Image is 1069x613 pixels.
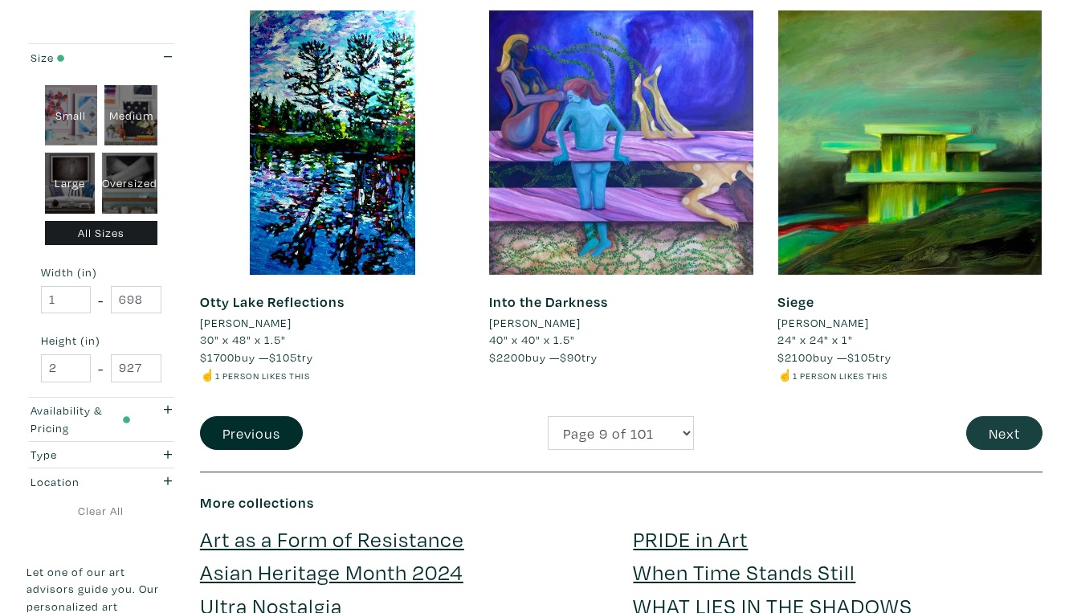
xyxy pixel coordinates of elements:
small: 1 person likes this [215,370,310,382]
li: [PERSON_NAME] [200,314,292,332]
a: Into the Darkness [489,292,608,311]
a: Siege [777,292,814,311]
a: Asian Heritage Month 2024 [200,558,463,586]
button: Availability & Pricing [27,398,176,441]
a: [PERSON_NAME] [489,314,754,332]
a: When Time Stands Still [633,558,855,586]
span: $2200 [489,349,525,365]
li: ☝️ [777,366,1042,384]
li: [PERSON_NAME] [489,314,581,332]
a: PRIDE in Art [633,525,748,553]
span: - [98,358,104,379]
span: $1700 [200,349,235,365]
button: Type [27,442,176,468]
span: $2100 [777,349,813,365]
div: Type [31,446,131,464]
span: 24" x 24" x 1" [777,332,853,347]
span: buy — try [200,349,313,365]
span: - [98,289,104,311]
div: Medium [104,85,157,146]
button: Previous [200,416,303,451]
a: Art as a Form of Resistance [200,525,464,553]
button: Location [27,468,176,495]
small: Width (in) [41,267,161,278]
div: Large [45,153,96,214]
div: Availability & Pricing [31,402,131,436]
a: Otty Lake Reflections [200,292,345,311]
a: [PERSON_NAME] [200,314,465,332]
div: Small [45,85,98,146]
h6: More collections [200,494,1042,512]
div: All Sizes [45,221,158,246]
a: Clear All [27,502,176,520]
small: 1 person likes this [793,370,887,382]
span: buy — try [489,349,598,365]
div: Size [31,49,131,67]
li: ☝️ [200,366,465,384]
button: Size [27,44,176,71]
a: [PERSON_NAME] [777,314,1042,332]
span: 40" x 40" x 1.5" [489,332,575,347]
span: $90 [560,349,581,365]
span: buy — try [777,349,892,365]
span: $105 [269,349,297,365]
span: 30" x 48" x 1.5" [200,332,286,347]
small: Height (in) [41,335,161,346]
li: [PERSON_NAME] [777,314,869,332]
div: Location [31,473,131,491]
button: Next [966,416,1042,451]
span: $105 [847,349,875,365]
div: Oversized [102,153,157,214]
